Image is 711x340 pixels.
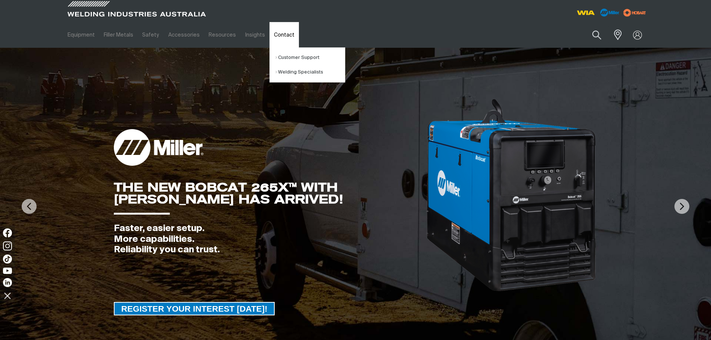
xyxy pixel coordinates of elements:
ul: Contact Submenu [269,47,345,82]
input: Product name or item number... [574,26,609,44]
img: TikTok [3,255,12,263]
a: Accessories [164,22,204,48]
img: YouTube [3,268,12,274]
nav: Main [63,22,502,48]
a: Insights [240,22,269,48]
img: Instagram [3,241,12,250]
span: REGISTER YOUR INTEREST [DATE]! [115,302,274,315]
div: Faster, easier setup. More capabilities. Reliability you can trust. [114,223,425,255]
a: REGISTER YOUR INTEREST TODAY! [114,302,275,315]
button: Search products [584,26,609,44]
a: Contact [269,22,299,48]
img: Facebook [3,228,12,237]
a: Customer Support [275,50,345,65]
img: miller [621,7,648,18]
img: LinkedIn [3,278,12,287]
img: NextArrow [674,199,689,214]
div: THE NEW BOBCAT 265X™ WITH [PERSON_NAME] HAS ARRIVED! [114,181,425,205]
img: hide socials [1,289,14,302]
a: Equipment [63,22,99,48]
img: PrevArrow [22,199,37,214]
a: Safety [138,22,163,48]
a: Resources [204,22,240,48]
a: Welding Specialists [275,65,345,79]
a: Filler Metals [99,22,138,48]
